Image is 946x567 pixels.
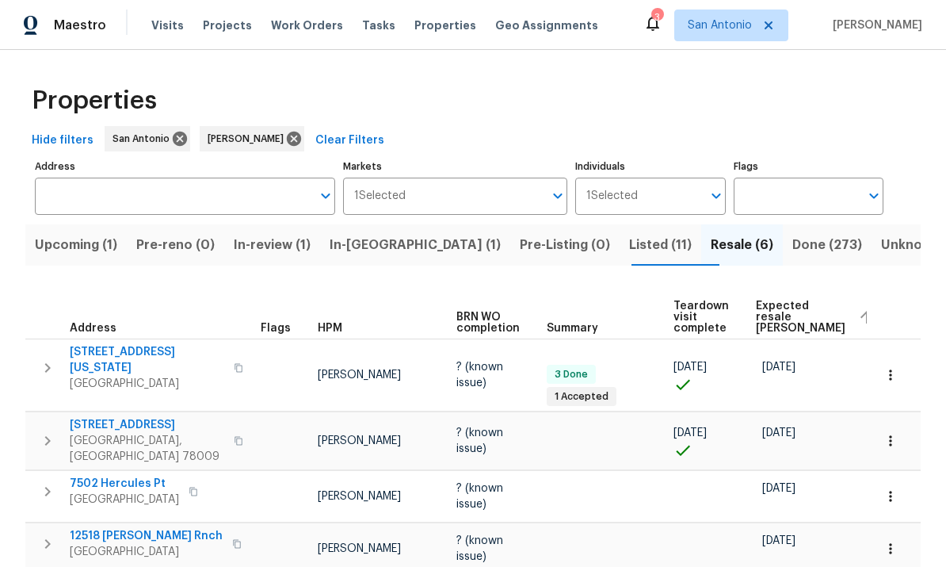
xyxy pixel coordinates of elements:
span: [DATE] [762,483,795,494]
span: ? (known issue) [456,535,503,562]
span: Flags [261,323,291,334]
span: Expected resale [PERSON_NAME] [756,301,845,334]
span: Pre-Listing (0) [520,234,610,256]
span: 1 Selected [586,190,638,203]
span: [PERSON_NAME] [826,17,922,33]
span: In-review (1) [234,234,311,256]
button: Open [547,185,569,207]
span: 1 Selected [354,190,406,203]
span: Tasks [362,20,395,31]
span: BRN WO completion [456,312,520,334]
span: [DATE] [673,427,707,439]
button: Clear Filters [309,126,391,155]
span: [PERSON_NAME] [318,491,401,502]
span: Visits [151,17,184,33]
span: ? (known issue) [456,483,503,510]
div: 3 [651,10,662,25]
span: [PERSON_NAME] [318,370,401,381]
span: Resale (6) [711,234,773,256]
span: ? (known issue) [456,362,503,389]
span: 12518 [PERSON_NAME] Rnch [70,528,223,544]
span: Geo Assignments [495,17,598,33]
span: Hide filters [32,131,93,151]
span: Address [70,323,116,334]
span: [STREET_ADDRESS] [70,417,224,433]
span: [STREET_ADDRESS][US_STATE] [70,344,224,376]
span: Clear Filters [315,131,384,151]
span: Work Orders [271,17,343,33]
span: Maestro [54,17,106,33]
span: Upcoming (1) [35,234,117,256]
span: ? (known issue) [456,427,503,454]
span: [DATE] [762,535,795,546]
span: Listed (11) [629,234,692,256]
span: Projects [203,17,252,33]
span: 3 Done [548,368,594,381]
div: [PERSON_NAME] [200,126,304,151]
span: Pre-reno (0) [136,234,215,256]
span: [PERSON_NAME] [318,543,401,554]
span: [GEOGRAPHIC_DATA] [70,544,223,560]
div: San Antonio [105,126,190,151]
span: [PERSON_NAME] [318,435,401,446]
span: San Antonio [113,131,176,147]
span: [DATE] [673,362,707,373]
span: HPM [318,323,342,334]
label: Address [35,162,335,171]
button: Open [315,185,337,207]
span: [GEOGRAPHIC_DATA], [GEOGRAPHIC_DATA] 78009 [70,433,224,465]
span: [PERSON_NAME] [208,131,290,147]
span: San Antonio [688,17,752,33]
span: Done (273) [792,234,862,256]
span: Teardown visit complete [673,301,729,334]
button: Open [705,185,727,207]
span: 7502 Hercules Pt [70,476,179,492]
label: Individuals [575,162,725,171]
span: Summary [547,323,598,334]
label: Flags [734,162,883,171]
span: In-[GEOGRAPHIC_DATA] (1) [330,234,501,256]
span: Properties [414,17,476,33]
span: 1 Accepted [548,390,615,404]
span: [GEOGRAPHIC_DATA] [70,376,224,392]
span: [GEOGRAPHIC_DATA] [70,492,179,508]
button: Hide filters [25,126,100,155]
span: Properties [32,93,157,109]
button: Open [863,185,885,207]
label: Markets [343,162,568,171]
span: [DATE] [762,427,795,439]
span: [DATE] [762,362,795,373]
